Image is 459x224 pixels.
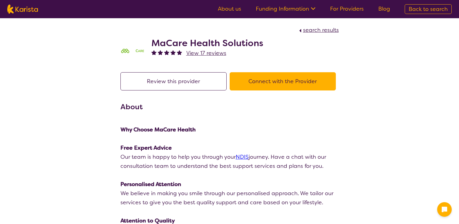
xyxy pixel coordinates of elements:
img: fullstar [158,50,163,55]
a: NDIS [236,153,248,161]
strong: Personalised Attention [120,181,181,188]
img: fullstar [177,50,182,55]
a: About us [218,5,241,12]
h3: About [120,101,339,112]
h2: MaCare Health Solutions [151,38,263,49]
img: Karista logo [7,5,38,14]
p: We believe in making you smile through our personalised approach. We tailor our services to give ... [120,189,339,207]
img: mgttalrdbt23wl6urpfy.png [120,48,145,54]
a: Review this provider [120,78,230,85]
strong: Free Expert Advice [120,144,172,151]
button: Review this provider [120,72,227,90]
button: Connect with the Provider [230,72,336,90]
span: View 17 reviews [186,49,226,57]
a: Blog [378,5,390,12]
a: search results [298,26,339,34]
img: fullstar [164,50,169,55]
span: Back to search [409,5,448,13]
a: For Providers [330,5,364,12]
a: Connect with the Provider [230,78,339,85]
a: View 17 reviews [186,49,226,58]
p: Our team is happy to help you through your journey. Have a chat with our consultation team to und... [120,152,339,171]
img: fullstar [170,50,176,55]
a: Back to search [405,4,452,14]
img: fullstar [151,50,157,55]
strong: Why Choose MaCare Health [120,126,196,133]
a: Funding Information [256,5,316,12]
span: search results [303,26,339,34]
